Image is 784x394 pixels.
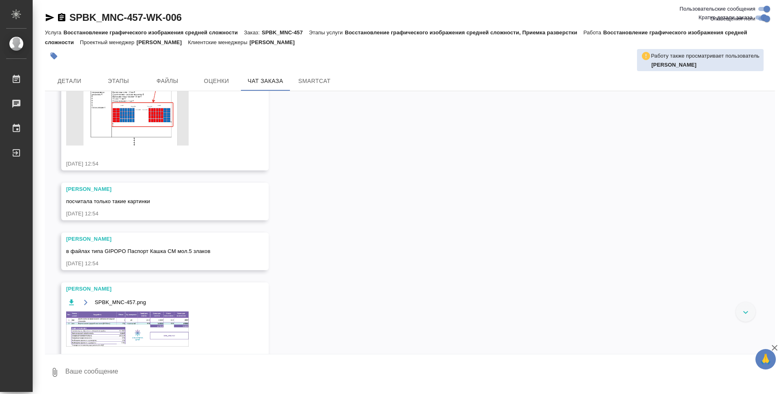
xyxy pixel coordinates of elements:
p: Восстановление графического изображения средней сложности [63,29,244,36]
button: Открыть на драйве [80,297,91,307]
span: Этапы [99,76,138,86]
p: Восстановление графического изображения средней сложности, Приемка разверстки [345,29,583,36]
img: image.png [66,77,189,146]
p: Клиентские менеджеры [188,39,249,45]
button: Добавить тэг [45,47,63,65]
p: [PERSON_NAME] [136,39,188,45]
span: SmartCat [295,76,334,86]
span: посчитала только такие картинки [66,198,150,204]
p: Заказ: [244,29,261,36]
span: Чат заказа [246,76,285,86]
img: SPBK_MNC-457.png [66,311,189,346]
span: Детали [50,76,89,86]
span: Пользовательские сообщения [679,5,755,13]
b: [PERSON_NAME] [651,62,697,68]
p: Проектный менеджер [80,39,136,45]
span: Оповещения-логи [710,15,755,23]
button: Скачать [66,297,76,307]
p: Васильева Ольга [651,61,759,69]
p: Этапы услуги [309,29,345,36]
p: Услуга [45,29,63,36]
p: Работа [584,29,604,36]
span: SPBK_MNC-457.png [95,298,146,307]
span: Оценки [197,76,236,86]
span: в файлах типа GIPOPO Паспорт Кашка СМ мол.5 злаков [66,248,210,254]
div: [PERSON_NAME] [66,285,240,293]
span: 🙏 [759,351,773,368]
span: Файлы [148,76,187,86]
div: [PERSON_NAME] [66,235,240,243]
button: 🙏 [755,349,776,369]
button: Скопировать ссылку для ЯМессенджера [45,13,55,22]
div: [DATE] 12:54 [66,260,240,268]
a: SPBK_MNC-457-WK-006 [69,12,182,23]
p: Работу также просматривает пользователь [651,52,759,60]
p: [PERSON_NAME] [249,39,301,45]
button: Скопировать ссылку [57,13,67,22]
div: [PERSON_NAME] [66,185,240,193]
div: [DATE] 12:54 [66,210,240,218]
div: [DATE] 12:54 [66,160,240,168]
p: SPBK_MNC-457 [262,29,309,36]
